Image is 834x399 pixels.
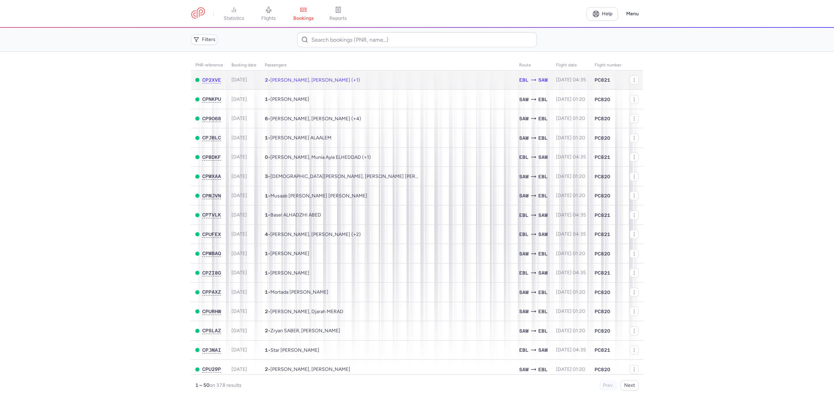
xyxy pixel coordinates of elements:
[270,289,328,295] span: Mortada Awni SULAIMAN
[270,231,361,237] span: Mohammed ELASADY, Saba AL JAWADI, Dima ELASADY, Danea ELASADY
[519,173,529,180] span: SAW
[538,346,548,354] span: SAW
[519,366,529,373] span: SAW
[210,382,242,388] span: on 378 results
[595,327,610,334] span: PC820
[595,135,610,141] span: PC820
[265,231,361,237] span: •
[556,347,586,353] span: [DATE] 04:35
[202,289,221,295] button: CPPAXZ
[231,270,247,276] span: [DATE]
[202,231,221,237] span: CPUFEX
[265,328,340,334] span: •
[216,6,251,22] a: statistics
[519,76,529,84] span: EBL
[556,193,585,198] span: [DATE] 01:20
[270,251,309,256] span: Abdullrahman SALEH
[297,32,537,47] input: Search bookings (PNR, name...)
[265,212,268,218] span: 1
[265,309,268,314] span: 2
[265,77,268,83] span: 2
[587,7,618,21] a: Help
[538,134,548,142] span: EBL
[265,251,309,256] span: •
[270,154,371,160] span: Ola ELHEDDAD, Munia Ayia ELHEDDAD, Muhamed Muhsen ELHEDDAD
[595,347,610,353] span: PC821
[519,192,529,199] span: SAW
[265,270,309,276] span: •
[265,173,421,179] span: •
[202,173,221,179] button: CPWXAA
[202,366,221,372] button: CPU29P
[265,193,367,199] span: •
[538,173,548,180] span: EBL
[538,269,548,277] span: SAW
[202,270,221,276] span: CPZI8G
[595,76,610,83] span: PC821
[519,230,529,238] span: EBL
[202,135,221,140] span: CPJBLC
[231,173,247,179] span: [DATE]
[270,270,309,276] span: Ala Hossein Ali SABAWI
[261,60,515,71] th: Passengers
[519,308,529,315] span: SAW
[556,173,585,179] span: [DATE] 01:20
[270,77,360,83] span: Mohammed KAREEM, Sarah ABDULRAHMAN, Varin AHMED
[519,153,529,161] span: EBL
[261,15,276,22] span: flights
[191,34,218,45] button: Filters
[231,328,247,334] span: [DATE]
[265,135,332,141] span: •
[265,347,268,353] span: 1
[270,116,361,122] span: Hawre MUKHTAR, Darya MUKHTAR, Rawaa ALMAHMOOD, Eleen MUKHTAR, Ella MUKHTAR, Adam MUKHTAR
[519,96,529,103] span: SAW
[265,154,371,160] span: •
[538,192,548,199] span: EBL
[538,211,548,219] span: SAW
[202,193,221,199] button: CPMJVN
[202,116,221,121] span: CP9O68
[265,77,360,83] span: •
[202,347,221,353] span: CPJMAI
[556,135,585,141] span: [DATE] 01:20
[519,211,529,219] span: EBL
[270,173,453,179] span: Hiwa Mohammed ISMAEL, Farhad Mohammed ISMAEL, Mohamad Hamza NABIL
[231,115,247,121] span: [DATE]
[556,115,585,121] span: [DATE] 01:20
[590,60,625,71] th: Flight number
[265,193,268,198] span: 1
[595,192,610,199] span: PC820
[265,366,350,372] span: •
[595,173,610,180] span: PC820
[202,251,221,256] button: CPWBAQ
[519,327,529,335] span: SAW
[519,134,529,142] span: SAW
[538,76,548,84] span: SAW
[538,115,548,122] span: EBL
[270,366,350,372] span: Mehmet TEKTAS, Dara KHOSHNAW
[231,212,247,218] span: [DATE]
[195,382,210,388] strong: 1 – 50
[202,193,221,198] span: CPMJVN
[595,115,610,122] span: PC820
[595,96,610,103] span: PC820
[202,309,221,314] span: CPURHW
[622,7,643,21] button: Menu
[202,96,221,102] span: CPNKPU
[202,77,221,83] span: CP2XVE
[270,328,340,334] span: Zryan SABER, Ayoob TAHER
[519,115,529,122] span: SAW
[191,7,205,20] a: CitizenPlane red outlined logo
[538,250,548,258] span: EBL
[202,37,215,42] span: Filters
[265,289,328,295] span: •
[202,328,221,333] span: CPSLAZ
[602,11,612,16] span: Help
[620,380,639,391] button: Next
[286,6,321,22] a: bookings
[202,212,221,218] button: CP7VLK
[231,251,247,256] span: [DATE]
[202,309,221,315] button: CPURHW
